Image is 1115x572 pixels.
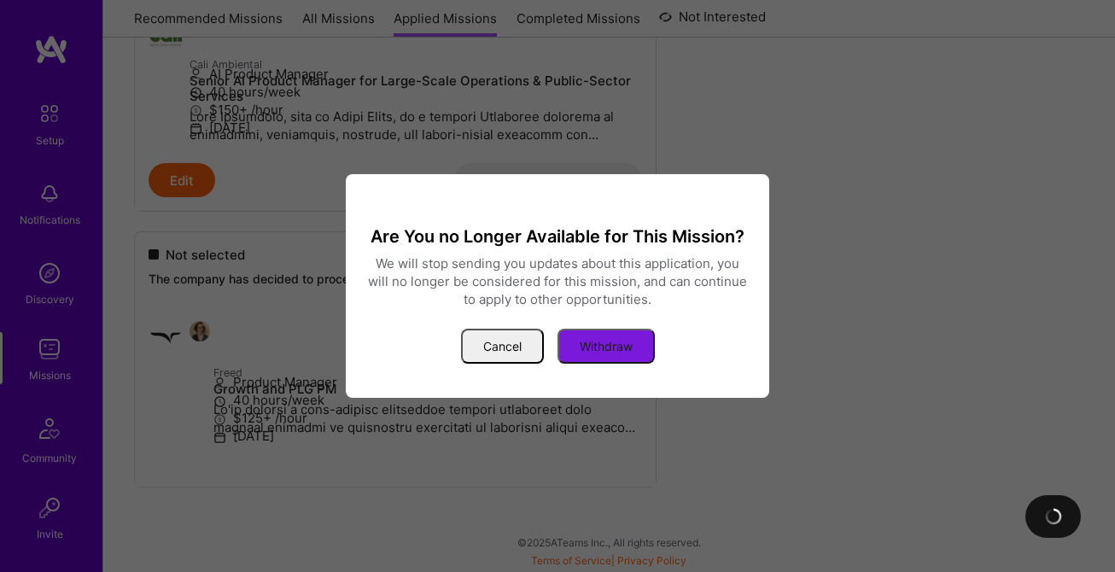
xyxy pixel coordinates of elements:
img: loading [1043,506,1064,527]
p: We will stop sending you updates about this application, you will no longer be considered for thi... [366,254,749,308]
button: Cancel [461,329,544,364]
h3: Are You no Longer Available for This Mission? [366,225,749,248]
div: modal [346,174,769,398]
button: Withdraw [557,329,655,364]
